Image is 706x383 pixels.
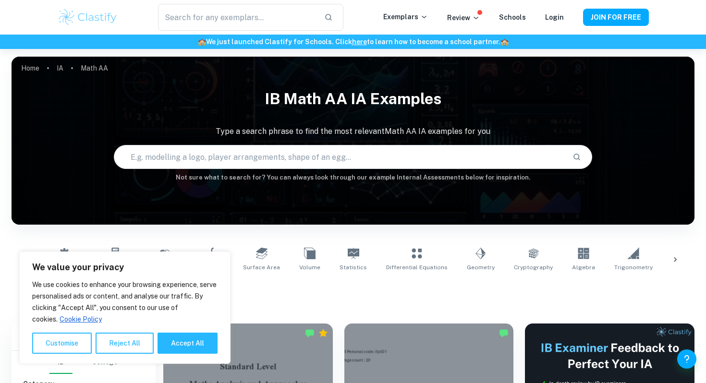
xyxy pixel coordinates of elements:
p: Review [447,12,480,23]
button: Search [569,149,585,165]
button: JOIN FOR FREE [583,9,649,26]
span: 🏫 [198,38,206,46]
span: Differential Equations [386,263,448,272]
div: Premium [318,328,328,338]
a: here [352,38,367,46]
a: IA [57,61,63,75]
p: Math AA [81,63,108,73]
span: Statistics [340,263,367,272]
p: Type a search phrase to find the most relevant Math AA IA examples for you [12,126,694,137]
span: 🏫 [500,38,509,46]
input: E.g. modelling a logo, player arrangements, shape of an egg... [114,144,564,170]
a: Login [545,13,564,21]
p: Exemplars [383,12,428,22]
img: Marked [305,328,315,338]
h1: All Math AA IA Examples [46,283,660,300]
img: Marked [499,328,509,338]
img: Clastify logo [57,8,118,27]
p: We value your privacy [32,262,218,273]
p: We use cookies to enhance your browsing experience, serve personalised ads or content, and analys... [32,279,218,325]
h6: Not sure what to search for? You can always look through our example Internal Assessments below f... [12,173,694,182]
button: Reject All [96,333,154,354]
h1: IB Math AA IA examples [12,84,694,114]
a: Cookie Policy [59,315,102,323]
a: Schools [499,13,526,21]
button: Accept All [158,333,218,354]
span: Volume [299,263,320,272]
button: Customise [32,333,92,354]
h6: Filter exemplars [12,323,156,350]
a: Home [21,61,39,75]
input: Search for any exemplars... [158,4,316,31]
span: Trigonometry [614,263,653,272]
span: Geometry [467,263,495,272]
span: Algebra [572,263,595,272]
div: We value your privacy [19,251,231,364]
span: Cryptography [514,263,553,272]
span: Surface Area [243,263,280,272]
h6: We just launched Clastify for Schools. Click to learn how to become a school partner. [2,36,704,47]
button: Help and Feedback [677,349,696,369]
